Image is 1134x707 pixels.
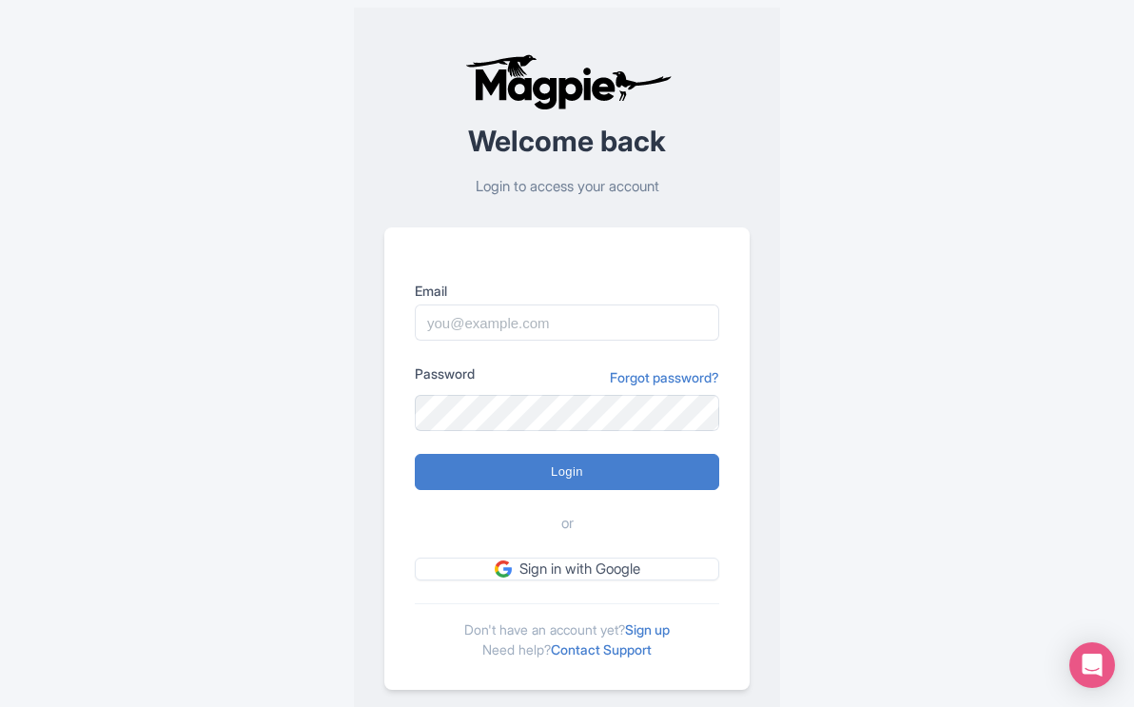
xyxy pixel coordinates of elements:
img: logo-ab69f6fb50320c5b225c76a69d11143b.png [460,53,675,110]
a: Sign in with Google [415,558,719,581]
div: Open Intercom Messenger [1069,642,1115,688]
a: Forgot password? [610,367,719,387]
a: Contact Support [551,641,652,658]
h2: Welcome back [384,126,750,157]
div: Don't have an account yet? Need help? [415,603,719,659]
span: or [561,513,574,535]
input: you@example.com [415,304,719,341]
a: Sign up [625,621,670,638]
label: Password [415,363,475,383]
p: Login to access your account [384,176,750,198]
input: Login [415,454,719,490]
label: Email [415,281,719,301]
img: google.svg [495,560,512,578]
